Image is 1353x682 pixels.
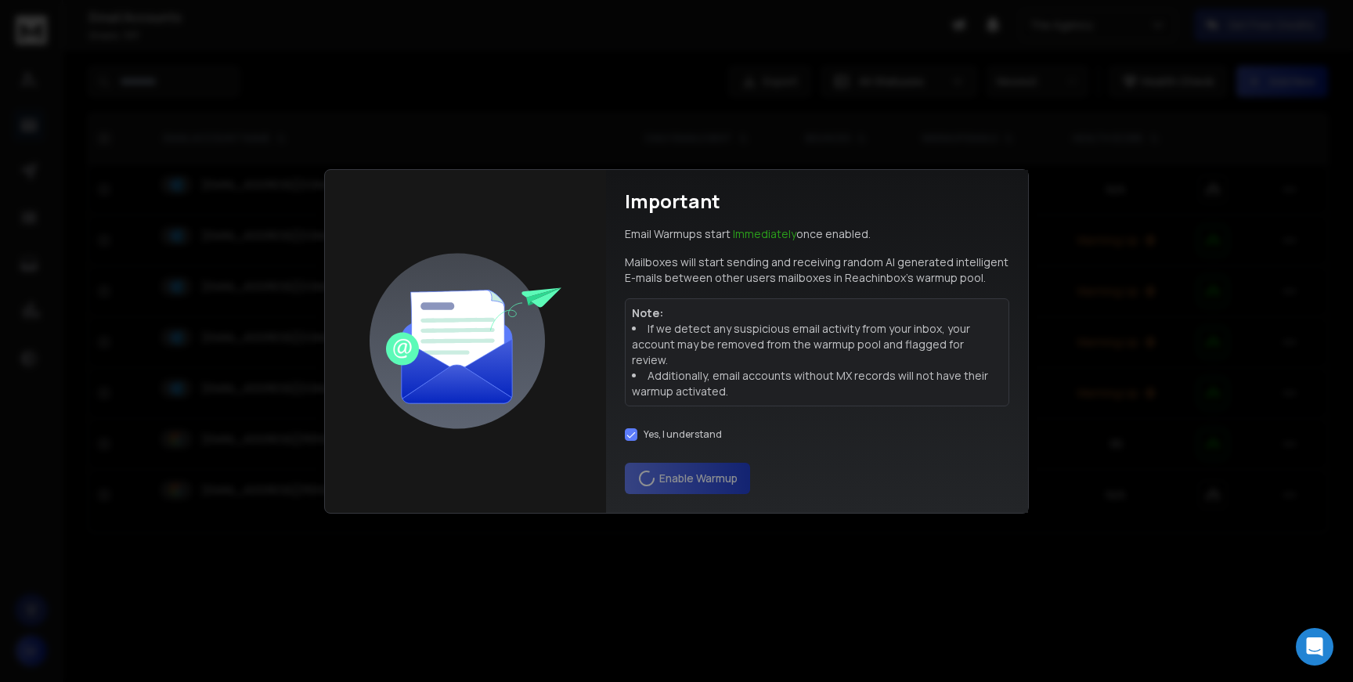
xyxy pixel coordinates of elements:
li: Additionally, email accounts without MX records will not have their warmup activated. [632,368,1002,399]
div: Open Intercom Messenger [1296,628,1333,666]
span: Immediately [733,226,796,241]
li: If we detect any suspicious email activity from your inbox, your account may be removed from the ... [632,321,1002,368]
label: Yes, I understand [644,428,722,441]
p: Mailboxes will start sending and receiving random AI generated intelligent E-mails between other ... [625,254,1009,286]
p: Email Warmups start once enabled. [625,226,871,242]
p: Note: [632,305,1002,321]
h1: Important [625,189,720,214]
